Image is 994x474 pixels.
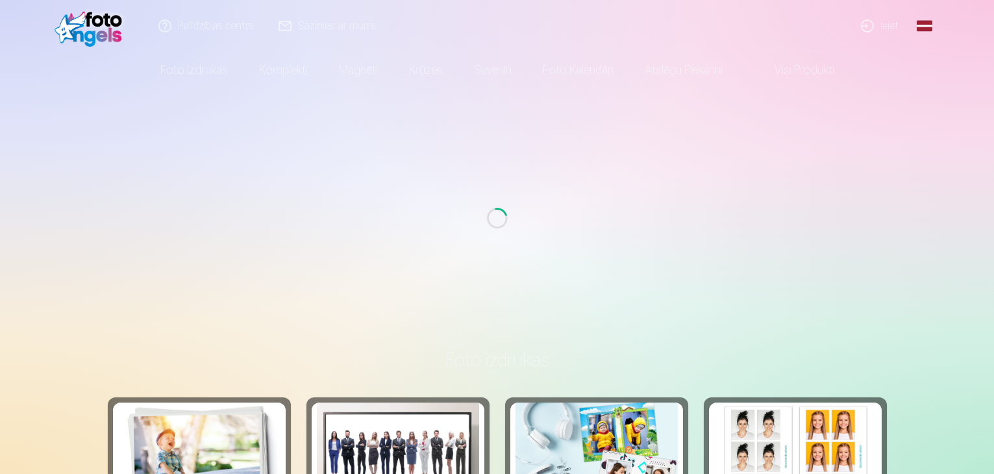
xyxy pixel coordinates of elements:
[458,52,527,88] a: Suvenīri
[145,52,243,88] a: Foto izdrukas
[629,52,738,88] a: Atslēgu piekariņi
[118,348,876,371] h3: Foto izdrukas
[55,5,129,47] img: /fa1
[738,52,850,88] a: Visi produkti
[323,52,393,88] a: Magnēti
[527,52,629,88] a: Foto kalendāri
[393,52,458,88] a: Krūzes
[243,52,323,88] a: Komplekti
